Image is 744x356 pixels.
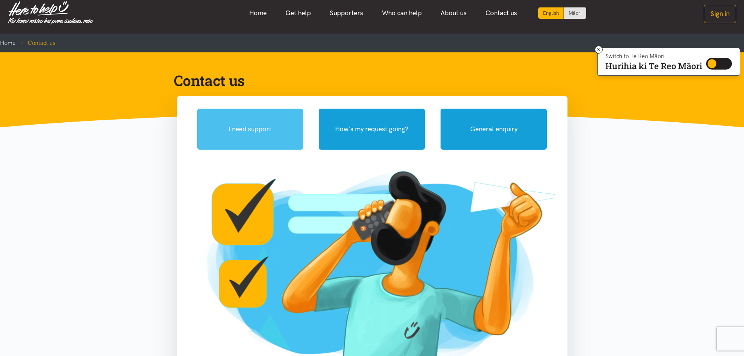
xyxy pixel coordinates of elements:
[704,5,736,23] button: Sign in
[240,5,276,21] a: Home
[538,7,587,19] div: Language toggle
[174,71,558,90] h1: Contact us
[320,5,373,21] a: Supporters
[605,54,702,59] p: Switch to Te Reo Māori
[564,7,586,19] a: Switch to Te Reo Māori
[16,38,55,48] li: Contact us
[276,5,320,21] a: Get help
[441,109,547,150] button: General enquiry
[431,5,476,21] a: About us
[476,5,526,21] a: Contact us
[197,109,303,150] button: I need support
[605,63,702,70] p: Hurihia ki Te Reo Māori
[8,1,93,25] img: Home
[319,109,425,150] button: How's my request going?
[538,7,564,19] div: Current language
[373,5,431,21] a: Who can help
